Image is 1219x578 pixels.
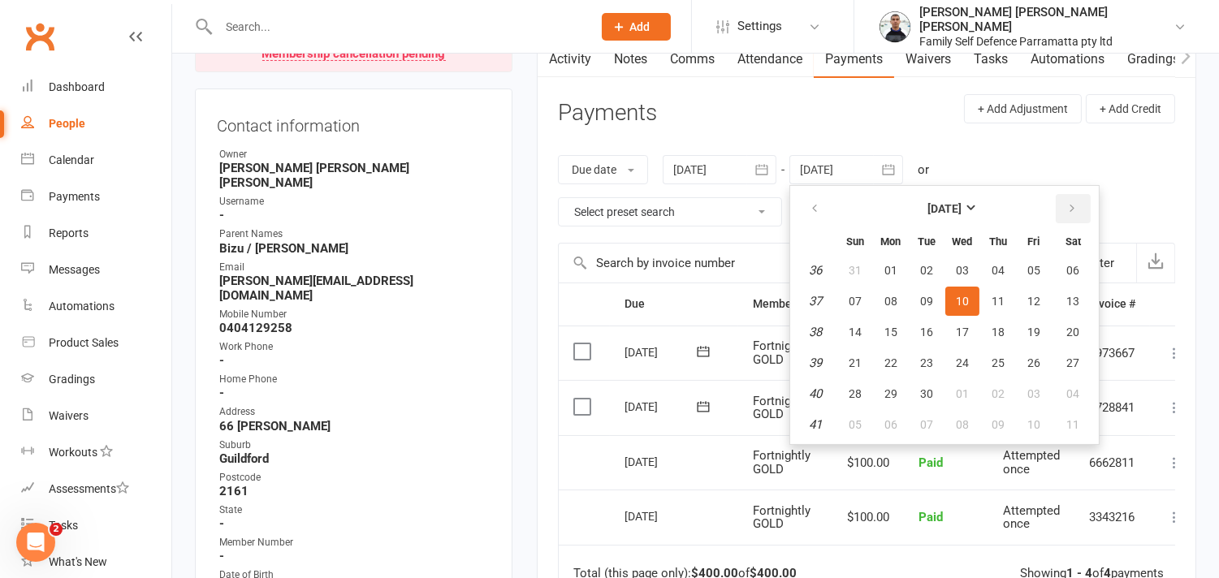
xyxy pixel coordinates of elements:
div: Automations [49,300,115,313]
a: Gradings [21,361,171,398]
em: 37 [810,294,823,308]
small: Thursday [989,235,1007,248]
em: 41 [810,417,823,432]
span: 08 [884,295,897,308]
div: Gradings [49,373,95,386]
a: Waivers [894,41,962,78]
button: 12 [1017,287,1051,316]
button: 01 [945,379,979,408]
span: 25 [992,356,1005,369]
button: 28 [838,379,872,408]
span: Settings [737,8,782,45]
div: Email [219,260,491,275]
div: State [219,503,491,518]
button: 05 [838,410,872,439]
div: Messages [49,263,100,276]
button: 03 [1017,379,1051,408]
a: Clubworx [19,16,60,57]
button: 30 [910,379,944,408]
span: 28 [849,387,862,400]
span: 01 [884,264,897,277]
span: 09 [920,295,933,308]
span: 11 [1067,418,1080,431]
div: People [49,117,85,130]
div: Product Sales [49,336,119,349]
span: 26 [1027,356,1040,369]
td: 6662811 [1074,435,1150,490]
div: [DATE] [625,394,699,419]
button: 09 [981,410,1015,439]
span: Paid [919,455,943,470]
div: [PERSON_NAME] [PERSON_NAME] [PERSON_NAME] [919,5,1174,34]
div: Work Phone [219,339,491,355]
small: Wednesday [953,235,973,248]
span: 01 [956,387,969,400]
input: Search by invoice number [559,244,1056,283]
div: Payments [49,190,100,203]
a: Calendar [21,142,171,179]
button: 05 [1017,256,1051,285]
strong: [PERSON_NAME][EMAIL_ADDRESS][DOMAIN_NAME] [219,274,491,303]
a: Assessments [21,471,171,507]
span: 06 [884,418,897,431]
td: $100.00 [832,490,904,545]
button: 24 [945,348,979,377]
span: 23 [920,356,933,369]
iframe: Intercom live chat [16,523,55,562]
button: 07 [910,410,944,439]
button: 29 [874,379,908,408]
span: Add [630,20,651,33]
strong: [PERSON_NAME] [PERSON_NAME] [PERSON_NAME] [219,161,491,190]
span: 05 [849,418,862,431]
span: 03 [956,264,969,277]
button: 16 [910,317,944,347]
span: 20 [1067,326,1080,339]
button: 22 [874,348,908,377]
span: 06 [1067,264,1080,277]
button: 13 [1053,287,1094,316]
span: 08 [956,418,969,431]
span: 02 [920,264,933,277]
div: Dashboard [49,80,105,93]
button: 11 [1053,410,1094,439]
button: Add [602,13,671,41]
div: [DATE] [625,339,699,364]
span: 30 [920,387,933,400]
a: Payments [21,179,171,215]
strong: - [219,353,491,368]
a: People [21,106,171,142]
a: Payments [814,41,894,78]
span: 22 [884,356,897,369]
strong: 0404129258 [219,321,491,335]
button: 17 [945,317,979,347]
button: 31 [838,256,872,285]
strong: - [219,386,491,400]
span: Paid [919,510,943,524]
a: Waivers [21,398,171,434]
a: Workouts [21,434,171,471]
small: Friday [1028,235,1040,248]
span: 18 [992,326,1005,339]
button: 08 [945,410,979,439]
td: 8728841 [1074,380,1150,435]
div: Parent Names [219,226,491,242]
span: 21 [849,356,862,369]
input: Search... [214,15,581,38]
h3: Contact information [217,110,491,135]
div: Waivers [49,409,89,422]
div: Suburb [219,438,491,453]
button: 10 [945,287,979,316]
span: 07 [849,295,862,308]
span: 16 [920,326,933,339]
div: Reports [49,226,89,239]
span: 10 [1027,418,1040,431]
div: Mobile Number [219,307,491,322]
button: 14 [838,317,872,347]
strong: 66 [PERSON_NAME] [219,419,491,433]
div: or [918,160,929,179]
span: Attempted once [1003,448,1060,477]
div: Assessments [49,482,129,495]
button: 11 [981,287,1015,316]
em: 38 [810,325,823,339]
button: 06 [874,410,908,439]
